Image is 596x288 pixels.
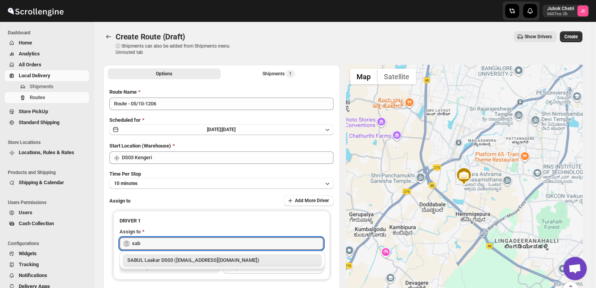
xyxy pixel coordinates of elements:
input: Search location [122,151,334,164]
span: [DATE] [222,127,236,132]
span: Show Drivers [525,34,552,40]
button: Routes [5,92,89,103]
span: Local Delivery [19,73,50,78]
span: Configurations [8,240,90,247]
button: Shipping & Calendar [5,177,89,188]
span: Products and Shipping [8,169,90,176]
span: Options [156,71,172,77]
button: Cash Collection [5,218,89,229]
span: Shipping & Calendar [19,180,64,185]
span: Standard Shipping [19,119,59,125]
span: Shipments [30,84,54,89]
button: All Orders [5,59,89,70]
span: 10 minutes [114,180,137,187]
button: Selected Shipments [222,68,335,79]
span: Route Name [109,89,137,95]
button: Shipments [5,81,89,92]
button: All Route Options [108,68,221,79]
span: 1 [289,71,292,77]
div: Open chat [563,257,587,280]
span: Widgets [19,251,37,256]
button: Home [5,37,89,48]
span: Routes [30,94,45,100]
span: Home [19,40,32,46]
p: ⓘ Shipments can also be added from Shipments menu Unrouted tab [116,43,239,55]
span: Create Route (Draft) [116,32,185,41]
img: ScrollEngine [6,1,65,21]
span: Tracking [19,261,39,267]
button: Analytics [5,48,89,59]
span: Assign to [109,198,130,204]
span: Users [19,210,32,215]
span: Notifications [19,272,47,278]
span: Scheduled for [109,117,141,123]
span: Users Permissions [8,199,90,206]
button: Show street map [350,69,377,84]
span: Start Location (Warehouse) [109,143,171,149]
span: Dashboard [8,30,90,36]
span: Store PickUp [19,108,48,114]
button: Tracking [5,259,89,270]
div: SABUL Laakar DS03 ([EMAIL_ADDRESS][DOMAIN_NAME]) [127,256,317,264]
button: Show satellite imagery [377,69,416,84]
span: All Orders [19,62,41,68]
button: Create [560,31,582,42]
button: Users [5,207,89,218]
p: b607ea-2b [547,12,574,16]
button: Add More Driver [284,195,334,206]
button: User menu [542,5,589,17]
text: JC [580,9,585,14]
p: Jubok Chetri [547,5,574,12]
span: Cash Collection [19,220,54,226]
h3: DRIVER 1 [120,217,323,225]
div: Shipments [262,70,295,78]
span: Time Per Stop [109,171,141,177]
button: 10 minutes [109,178,334,189]
input: Search assignee [132,237,323,250]
input: Eg: Bengaluru Route [109,98,334,110]
button: [DATE]|[DATE] [109,124,334,135]
span: Jubok Chetri [577,5,588,16]
span: Locations, Rules & Rates [19,149,74,155]
button: Show Drivers [514,31,557,42]
span: [DATE] | [207,127,222,132]
span: Create [564,34,578,40]
button: Notifications [5,270,89,281]
button: Routes [103,31,114,42]
span: Analytics [19,51,40,57]
span: Add More Driver [295,197,329,204]
span: Store Locations [8,139,90,146]
button: Locations, Rules & Rates [5,147,89,158]
div: Assign to [120,228,141,236]
li: SABUL Laakar DS03 (pokogin390@dextrago.com) [120,254,325,267]
button: Widgets [5,248,89,259]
